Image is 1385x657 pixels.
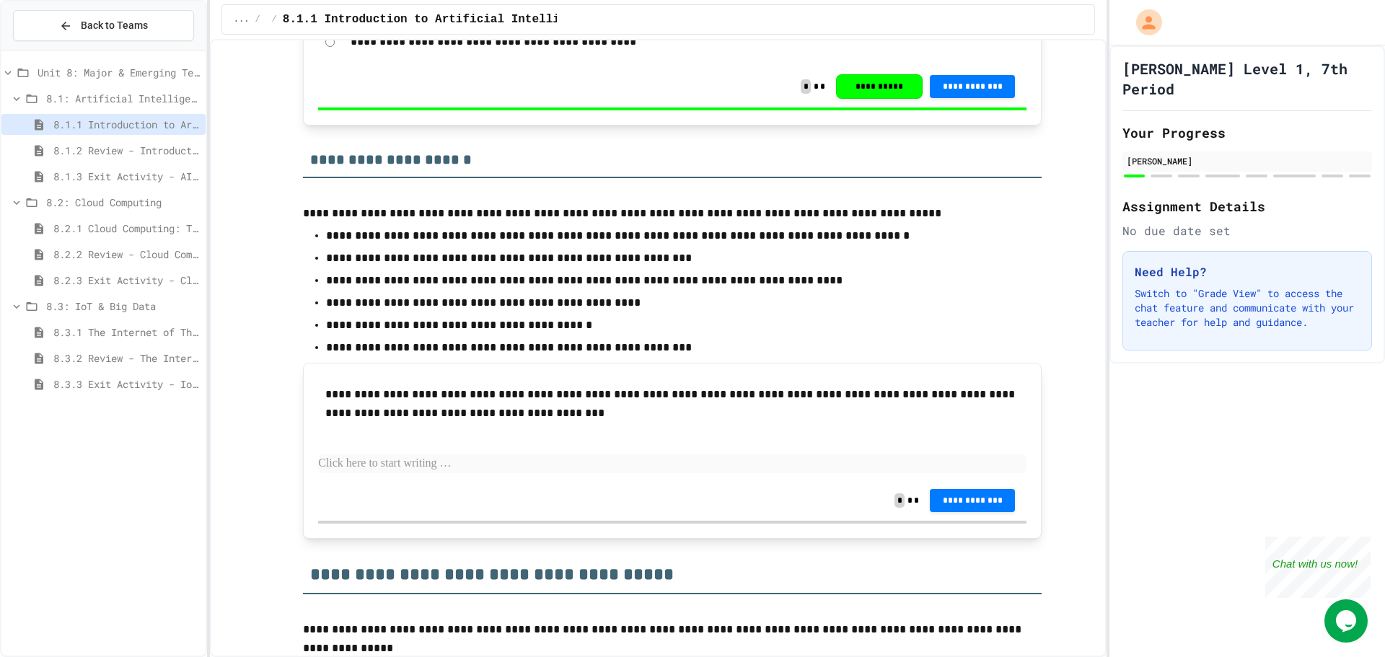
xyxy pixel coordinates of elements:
iframe: chat widget [1265,537,1371,598]
button: Back to Teams [13,10,194,41]
span: 8.3.2 Review - The Internet of Things and Big Data [53,350,200,366]
span: 8.1.2 Review - Introduction to Artificial Intelligence [53,143,200,158]
span: ... [234,14,250,25]
span: 8.2.2 Review - Cloud Computing [53,247,200,262]
span: / [272,14,277,25]
span: 8.2.1 Cloud Computing: Transforming the Digital World [53,221,200,236]
span: 8.3.3 Exit Activity - IoT Data Detective Challenge [53,376,200,392]
p: Switch to "Grade View" to access the chat feature and communicate with your teacher for help and ... [1135,286,1360,330]
span: 8.2: Cloud Computing [46,195,200,210]
span: Unit 8: Major & Emerging Technologies [38,65,200,80]
span: 8.1.3 Exit Activity - AI Detective [53,169,200,184]
div: No due date set [1122,222,1372,239]
div: [PERSON_NAME] [1127,154,1368,167]
span: / [255,14,260,25]
h2: Assignment Details [1122,196,1372,216]
h2: Your Progress [1122,123,1372,143]
h3: Need Help? [1135,263,1360,281]
iframe: chat widget [1324,599,1371,643]
span: 8.1.1 Introduction to Artificial Intelligence [53,117,200,132]
span: 8.2.3 Exit Activity - Cloud Service Detective [53,273,200,288]
h1: [PERSON_NAME] Level 1, 7th Period [1122,58,1372,99]
span: Back to Teams [81,18,148,33]
span: 8.3: IoT & Big Data [46,299,200,314]
span: 8.3.1 The Internet of Things and Big Data: Our Connected Digital World [53,325,200,340]
div: My Account [1121,6,1166,39]
span: 8.1.1 Introduction to Artificial Intelligence [283,11,594,28]
span: 8.1: Artificial Intelligence Basics [46,91,200,106]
